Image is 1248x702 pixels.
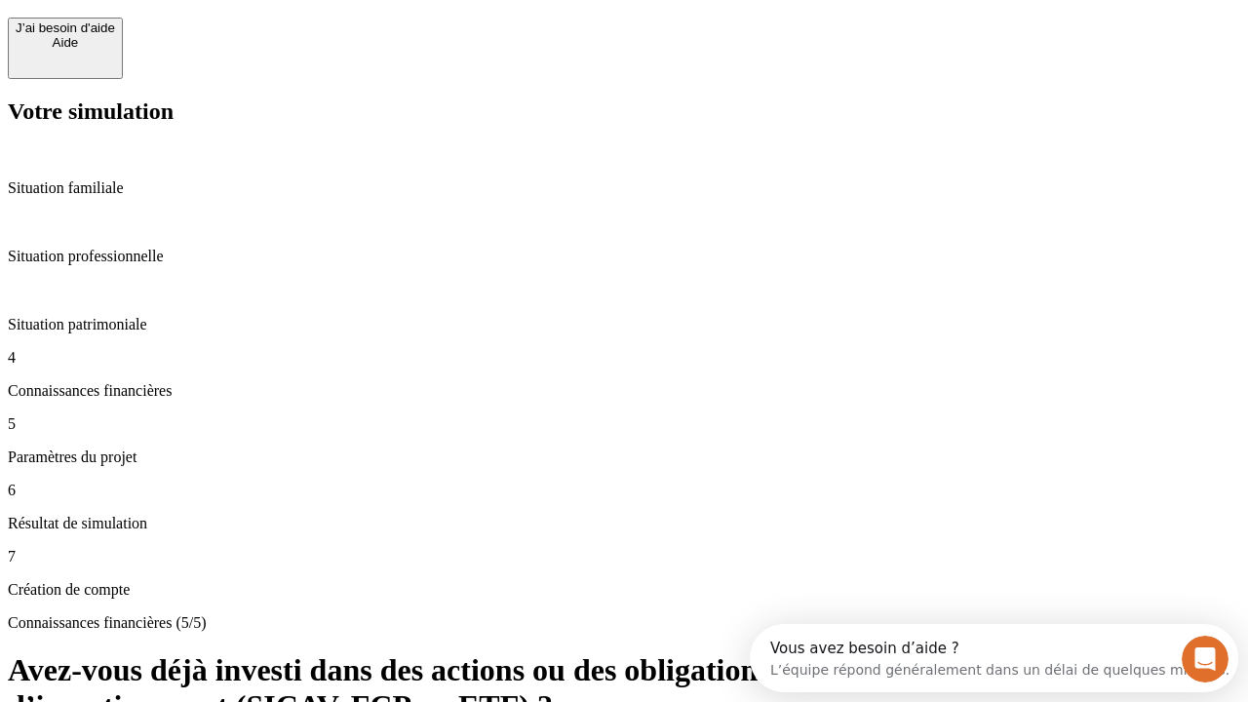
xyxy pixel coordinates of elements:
[8,382,1240,400] p: Connaissances financières
[8,482,1240,499] p: 6
[8,179,1240,197] p: Situation familiale
[8,316,1240,333] p: Situation patrimoniale
[8,18,123,79] button: J’ai besoin d'aideAide
[16,20,115,35] div: J’ai besoin d'aide
[750,624,1238,692] iframe: Intercom live chat discovery launcher
[1182,636,1228,682] iframe: Intercom live chat
[8,548,1240,565] p: 7
[20,17,480,32] div: Vous avez besoin d’aide ?
[8,8,537,61] div: Ouvrir le Messenger Intercom
[8,448,1240,466] p: Paramètres du projet
[8,415,1240,433] p: 5
[20,32,480,53] div: L’équipe répond généralement dans un délai de quelques minutes.
[8,515,1240,532] p: Résultat de simulation
[8,98,1240,125] h2: Votre simulation
[8,248,1240,265] p: Situation professionnelle
[16,35,115,50] div: Aide
[8,349,1240,367] p: 4
[8,581,1240,599] p: Création de compte
[8,614,1240,632] p: Connaissances financières (5/5)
